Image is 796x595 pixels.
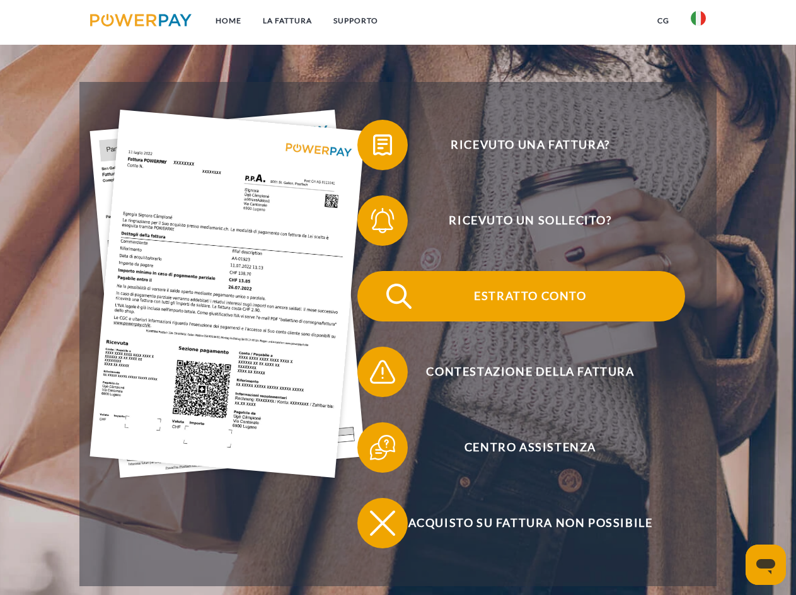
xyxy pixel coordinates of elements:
[357,120,685,170] button: Ricevuto una fattura?
[367,356,398,388] img: qb_warning.svg
[357,498,685,548] button: Acquisto su fattura non possibile
[90,110,366,478] img: single_invoice_powerpay_it.jpg
[357,195,685,246] button: Ricevuto un sollecito?
[376,195,684,246] span: Ricevuto un sollecito?
[691,11,706,26] img: it
[647,9,680,32] a: CG
[367,205,398,236] img: qb_bell.svg
[357,271,685,321] button: Estratto conto
[323,9,389,32] a: Supporto
[376,271,684,321] span: Estratto conto
[357,422,685,473] button: Centro assistenza
[205,9,252,32] a: Home
[376,498,684,548] span: Acquisto su fattura non possibile
[376,347,684,397] span: Contestazione della fattura
[90,14,192,26] img: logo-powerpay.svg
[252,9,323,32] a: LA FATTURA
[367,129,398,161] img: qb_bill.svg
[367,507,398,539] img: qb_close.svg
[376,120,684,170] span: Ricevuto una fattura?
[357,347,685,397] button: Contestazione della fattura
[383,280,415,312] img: qb_search.svg
[746,545,786,585] iframe: Pulsante per aprire la finestra di messaggistica
[367,432,398,463] img: qb_help.svg
[376,422,684,473] span: Centro assistenza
